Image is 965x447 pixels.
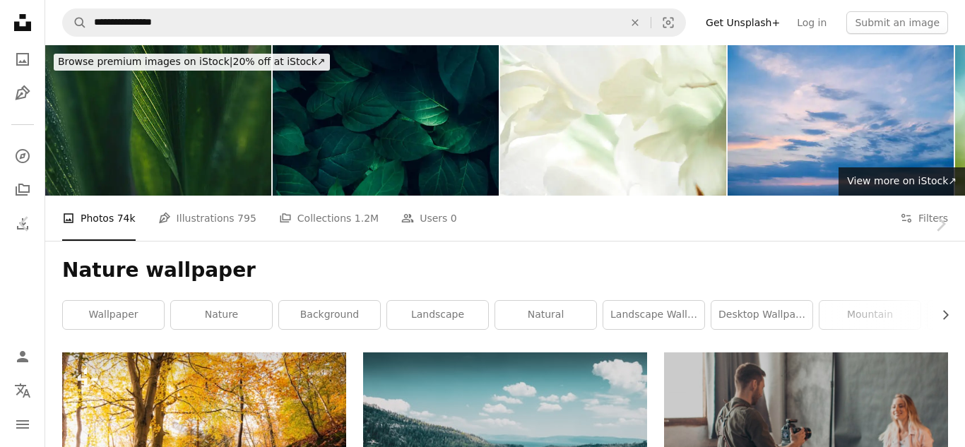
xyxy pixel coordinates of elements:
[916,156,965,292] a: Next
[728,45,954,196] img: Clouds in the sky in sunset
[900,196,948,241] button: Filters
[495,301,596,329] a: natural
[8,410,37,439] button: Menu
[603,301,704,329] a: landscape wallpaper
[63,301,164,329] a: wallpaper
[355,210,379,226] span: 1.2M
[387,301,488,329] a: landscape
[711,301,812,329] a: desktop wallpaper
[8,342,37,371] a: Log in / Sign up
[273,45,499,196] img: abstract green leaf texture, nature background.
[620,9,651,36] button: Clear
[839,167,965,196] a: View more on iStock↗
[158,196,256,241] a: Illustrations 795
[500,45,726,196] img: gladiolus macro
[697,11,788,34] a: Get Unsplash+
[846,11,948,34] button: Submit an image
[847,175,957,186] span: View more on iStock ↗
[933,301,948,329] button: scroll list to the right
[237,210,256,226] span: 795
[8,142,37,170] a: Explore
[171,301,272,329] a: nature
[45,45,338,79] a: Browse premium images on iStock|20% off at iStock↗
[8,376,37,405] button: Language
[58,56,232,67] span: Browse premium images on iStock |
[63,9,87,36] button: Search Unsplash
[451,210,457,226] span: 0
[62,8,686,37] form: Find visuals sitewide
[401,196,457,241] a: Users 0
[62,258,948,283] h1: Nature wallpaper
[45,45,271,196] img: Leaf surface with water drops, macro, shallow DOFLeaf surface with water drops, macro, shallow DOF
[8,79,37,107] a: Illustrations
[58,56,326,67] span: 20% off at iStock ↗
[651,9,685,36] button: Visual search
[8,45,37,73] a: Photos
[279,196,379,241] a: Collections 1.2M
[788,11,835,34] a: Log in
[819,301,920,329] a: mountain
[279,301,380,329] a: background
